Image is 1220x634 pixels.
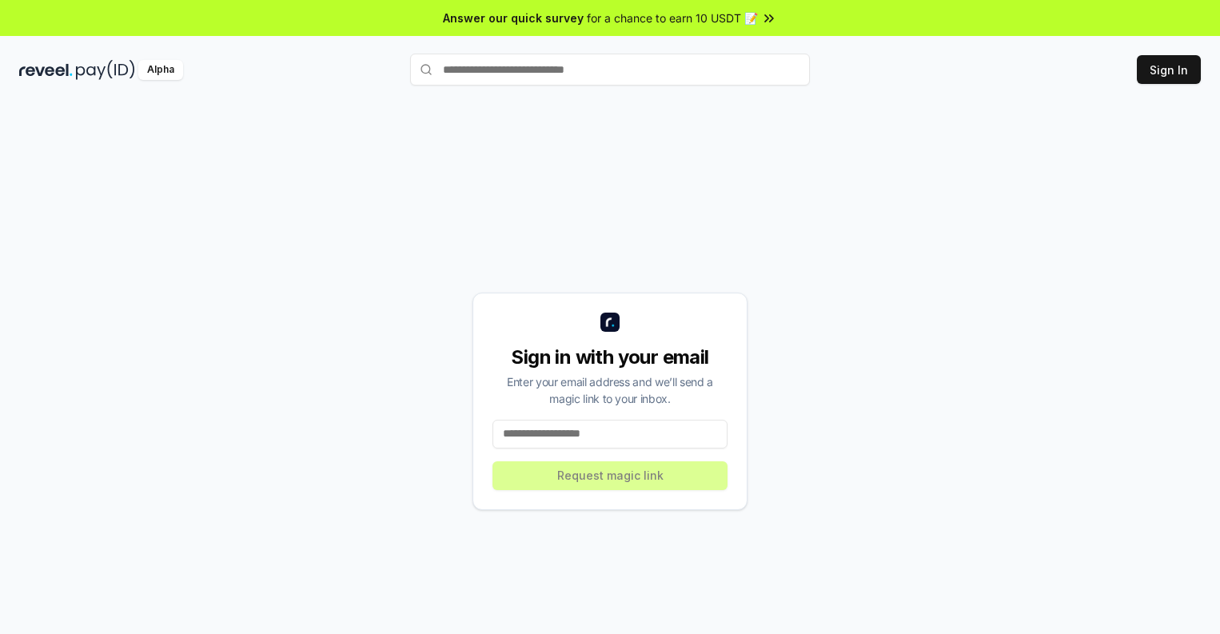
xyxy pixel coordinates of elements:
[443,10,584,26] span: Answer our quick survey
[587,10,758,26] span: for a chance to earn 10 USDT 📝
[492,373,728,407] div: Enter your email address and we’ll send a magic link to your inbox.
[492,345,728,370] div: Sign in with your email
[76,60,135,80] img: pay_id
[600,313,620,332] img: logo_small
[19,60,73,80] img: reveel_dark
[138,60,183,80] div: Alpha
[1137,55,1201,84] button: Sign In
